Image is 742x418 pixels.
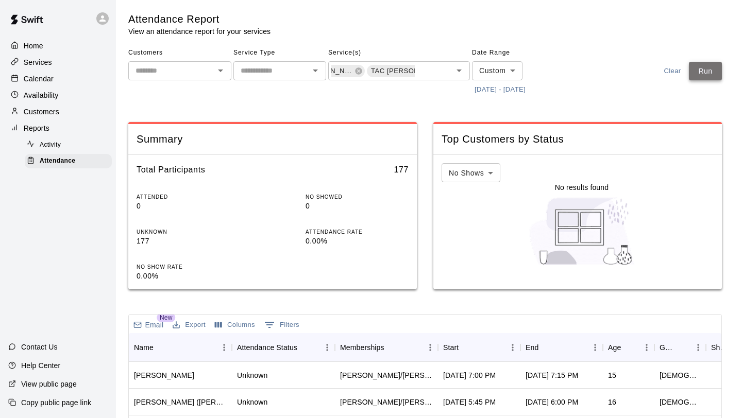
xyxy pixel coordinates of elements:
p: Availability [24,90,59,100]
p: NO SHOWED [306,193,409,201]
div: 16 [608,397,616,407]
p: Services [24,57,52,67]
p: Customers [24,107,59,117]
div: Custom [472,61,522,80]
p: Contact Us [21,342,58,352]
p: 0 [306,201,409,212]
p: 177 [137,236,240,247]
p: Help Center [21,360,60,371]
div: Age [608,333,621,362]
button: Sort [297,340,312,355]
a: Services [8,55,108,70]
a: Reports [8,120,108,136]
button: Menu [319,340,335,355]
button: Menu [216,340,232,355]
div: Unknown [237,370,267,380]
div: Age [603,333,654,362]
span: Customers [128,45,231,61]
p: Email [145,320,164,330]
p: ATTENDED [137,193,240,201]
a: Availability [8,88,108,103]
a: Attendance [25,153,116,169]
button: Clear [656,62,689,81]
div: Start [443,333,459,362]
button: Menu [423,340,438,355]
a: Customers [8,104,108,119]
p: View public page [21,379,77,389]
div: Charles Conforti [134,370,194,380]
div: Sep 8, 2025, 6:00 PM [526,397,578,407]
div: Male [660,397,701,407]
div: Sep 8, 2025, 5:45 PM [443,397,496,407]
button: Email [131,318,166,332]
button: Sort [384,340,399,355]
p: 0 [137,201,240,212]
div: Memberships [340,333,384,362]
img: Nothing to see here [524,193,640,270]
div: TAC [PERSON_NAME]/[PERSON_NAME] [367,65,448,77]
button: Open [308,63,323,78]
span: Attendance [40,156,75,166]
div: Name [129,333,232,362]
p: 0.00% [306,236,409,247]
h6: Total Participants [137,163,205,177]
p: 0.00% [137,271,240,282]
span: Date Range [472,45,562,61]
span: TAC [PERSON_NAME]/[PERSON_NAME] [367,66,440,76]
h5: Attendance Report [128,12,271,26]
div: Male [660,370,701,380]
button: Open [213,63,228,78]
button: Menu [505,340,520,355]
button: Sort [621,340,635,355]
div: End [520,333,603,362]
div: Cody Lui (Sammy Lui) [134,397,227,407]
div: End [526,333,538,362]
div: Shirt Size [711,333,728,362]
span: Summary [137,132,409,146]
div: Gender [660,333,676,362]
h6: 177 [394,163,409,177]
a: Home [8,38,108,54]
span: Activity [40,140,61,150]
a: Activity [25,137,116,153]
button: Menu [690,340,706,355]
button: Sort [459,340,473,355]
div: No Shows [442,163,500,182]
p: ATTENDANCE RATE [306,228,409,236]
p: No results found [555,182,609,193]
button: Select columns [212,317,258,333]
p: Copy public page link [21,397,91,408]
button: Menu [587,340,603,355]
p: UNKNOWN [137,228,240,236]
div: Attendance Status [237,333,297,362]
div: Gender [654,333,706,362]
p: Home [24,41,43,51]
div: Attendance [25,154,112,168]
button: Sort [154,340,168,355]
div: Todd/Brad - 6 Month Membership - 2x per week, Tom/Mike - 6 Month Membership - 2x per week [340,397,433,407]
div: Start [438,333,520,362]
button: Sort [676,340,690,355]
button: Open [452,63,466,78]
div: Unknown [237,397,267,407]
div: Attendance Status [232,333,335,362]
div: Activity [25,138,112,152]
button: Export [170,317,208,333]
a: Calendar [8,71,108,86]
button: Run [689,62,722,81]
p: View an attendance report for your services [128,26,271,37]
span: Service Type [233,45,326,61]
p: NO SHOW RATE [137,263,240,271]
p: Calendar [24,74,54,84]
div: 15 [608,370,616,380]
span: Top Customers by Status [442,132,714,146]
span: New [157,313,175,322]
p: Reports [24,123,49,133]
div: Sep 15, 2025, 7:00 PM [443,370,496,380]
